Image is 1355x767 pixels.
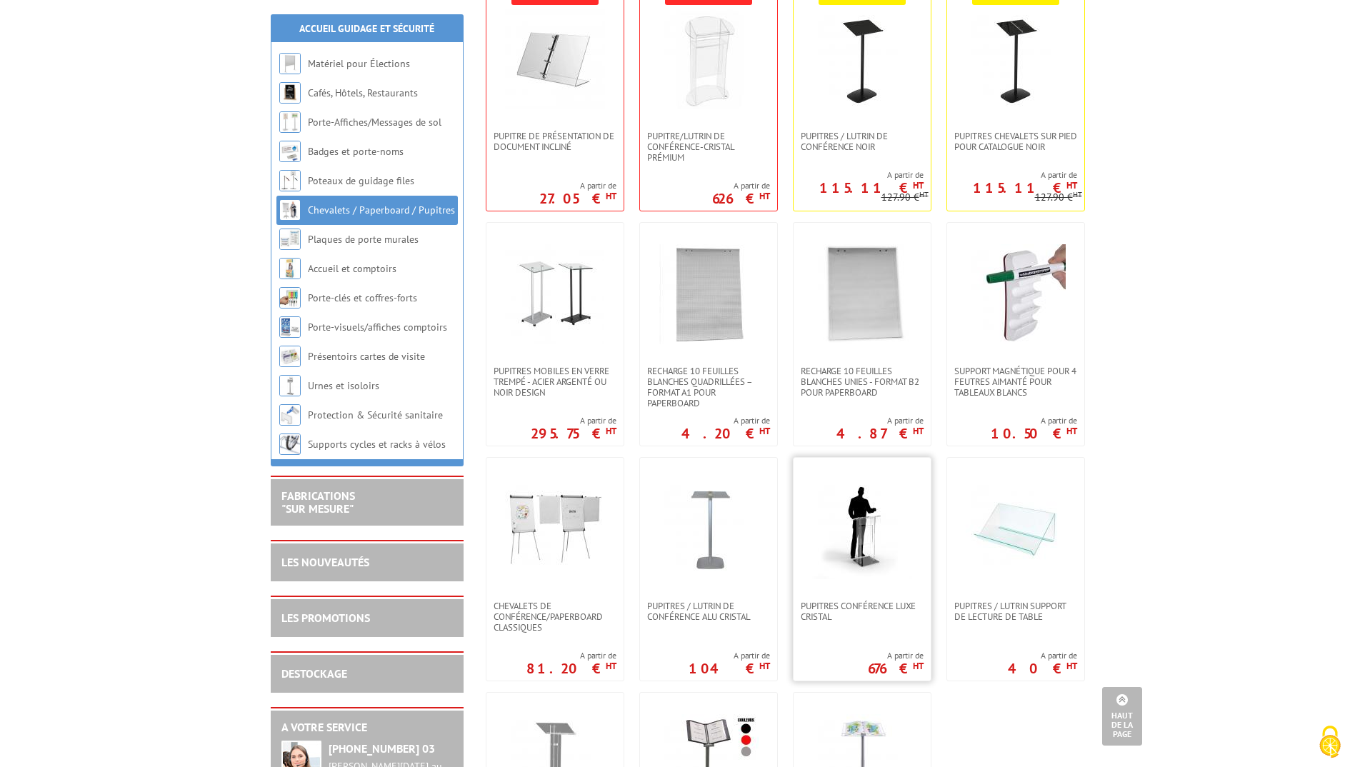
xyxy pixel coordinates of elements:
[539,194,616,203] p: 27.05 €
[801,601,924,622] span: Pupitres Conférence Luxe Cristal
[526,650,616,661] span: A partir de
[991,415,1077,426] span: A partir de
[1066,179,1077,191] sup: HT
[659,479,759,579] img: Pupitres / lutrin de conférence Alu Cristal
[919,189,929,199] sup: HT
[308,116,441,129] a: Porte-Affiches/Messages de sol
[1073,189,1082,199] sup: HT
[836,415,924,426] span: A partir de
[812,9,912,109] img: Pupitres / lutrin de conférence Noir
[526,664,616,673] p: 81.20 €
[712,180,770,191] span: A partir de
[539,180,616,191] span: A partir de
[486,601,624,633] a: Chevalets de conférence/Paperboard Classiques
[659,9,759,109] img: Pupitre/Lutrin de conférence-Cristal Prémium
[947,169,1077,181] span: A partir de
[505,9,605,109] img: Pupitre de présentation de document incliné
[308,379,379,392] a: Urnes et isoloirs
[308,262,396,275] a: Accueil et comptoirs
[494,131,616,152] span: Pupitre de présentation de document incliné
[947,131,1084,152] a: PUPITRES CHEVALETS SUR PIED POUR CATALOGUE NOIR
[308,174,414,187] a: Poteaux de guidage files
[794,366,931,398] a: Recharge 10 feuilles blanches unies - format B2 pour Paperboard
[1035,192,1082,203] p: 127.90 €
[759,425,770,437] sup: HT
[279,82,301,104] img: Cafés, Hôtels, Restaurants
[299,22,434,35] a: Accueil Guidage et Sécurité
[794,169,924,181] span: A partir de
[991,429,1077,438] p: 10.50 €
[794,131,931,152] a: Pupitres / lutrin de conférence Noir
[1066,660,1077,672] sup: HT
[308,145,404,158] a: Badges et porte-noms
[1102,687,1142,746] a: Haut de la page
[281,721,453,734] h2: A votre service
[1305,718,1355,767] button: Cookies (fenêtre modale)
[531,415,616,426] span: A partir de
[913,179,924,191] sup: HT
[947,366,1084,398] a: Support magnétique pour 4 feutres aimanté pour tableaux blancs
[812,244,912,344] img: Recharge 10 feuilles blanches unies - format B2 pour Paperboard
[494,601,616,633] span: Chevalets de conférence/Paperboard Classiques
[279,287,301,309] img: Porte-clés et coffres-forts
[954,366,1077,398] span: Support magnétique pour 4 feutres aimanté pour tableaux blancs
[279,258,301,279] img: Accueil et comptoirs
[868,664,924,673] p: 676 €
[647,601,770,622] span: Pupitres / lutrin de conférence Alu Cristal
[913,425,924,437] sup: HT
[681,415,770,426] span: A partir de
[606,660,616,672] sup: HT
[1008,664,1077,673] p: 40 €
[308,204,455,216] a: Chevalets / Paperboard / Pupitres
[281,488,355,516] a: FABRICATIONS"Sur Mesure"
[308,321,447,334] a: Porte-visuels/affiches comptoirs
[279,170,301,191] img: Poteaux de guidage files
[606,425,616,437] sup: HT
[281,555,369,569] a: LES NOUVEAUTÉS
[973,184,1077,192] p: 115.11 €
[281,666,347,681] a: DESTOCKAGE
[812,479,912,579] img: Pupitres Conférence Luxe Cristal
[1008,650,1077,661] span: A partir de
[494,366,616,398] span: Pupitres mobiles en verre trempé - acier argenté ou noir Design
[954,131,1077,152] span: PUPITRES CHEVALETS SUR PIED POUR CATALOGUE NOIR
[836,429,924,438] p: 4.87 €
[486,131,624,152] a: Pupitre de présentation de document incliné
[1066,425,1077,437] sup: HT
[308,233,419,246] a: Plaques de porte murales
[279,316,301,338] img: Porte-visuels/affiches comptoirs
[819,184,924,192] p: 115.11 €
[308,86,418,99] a: Cafés, Hôtels, Restaurants
[966,479,1066,579] img: Pupitres / Lutrin support de lecture de table
[759,190,770,202] sup: HT
[659,244,759,344] img: Recharge 10 feuilles blanches quadrillées – format A1 pour Paperboard
[689,650,770,661] span: A partir de
[868,650,924,661] span: A partir de
[531,429,616,438] p: 295.75 €
[279,111,301,133] img: Porte-Affiches/Messages de sol
[505,479,605,579] img: Chevalets de conférence/Paperboard Classiques
[966,9,1066,109] img: PUPITRES CHEVALETS SUR PIED POUR CATALOGUE NOIR
[606,190,616,202] sup: HT
[966,244,1066,344] img: Support magnétique pour 4 feutres aimanté pour tableaux blancs
[801,131,924,152] span: Pupitres / lutrin de conférence Noir
[281,611,370,625] a: LES PROMOTIONS
[881,192,929,203] p: 127.90 €
[505,244,604,344] img: Pupitres mobiles en verre trempé - acier argenté ou noir Design
[712,194,770,203] p: 626 €
[279,229,301,250] img: Plaques de porte murales
[329,741,435,756] strong: [PHONE_NUMBER] 03
[279,199,301,221] img: Chevalets / Paperboard / Pupitres
[801,366,924,398] span: Recharge 10 feuilles blanches unies - format B2 pour Paperboard
[308,350,425,363] a: Présentoirs cartes de visite
[640,601,777,622] a: Pupitres / lutrin de conférence Alu Cristal
[759,660,770,672] sup: HT
[640,366,777,408] a: Recharge 10 feuilles blanches quadrillées – format A1 pour Paperboard
[647,366,770,408] span: Recharge 10 feuilles blanches quadrillées – format A1 pour Paperboard
[947,601,1084,622] a: Pupitres / Lutrin support de lecture de table
[279,404,301,426] img: Protection & Sécurité sanitaire
[279,53,301,74] img: Matériel pour Élections
[794,601,931,622] a: Pupitres Conférence Luxe Cristal
[486,366,624,398] a: Pupitres mobiles en verre trempé - acier argenté ou noir Design
[308,438,446,451] a: Supports cycles et racks à vélos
